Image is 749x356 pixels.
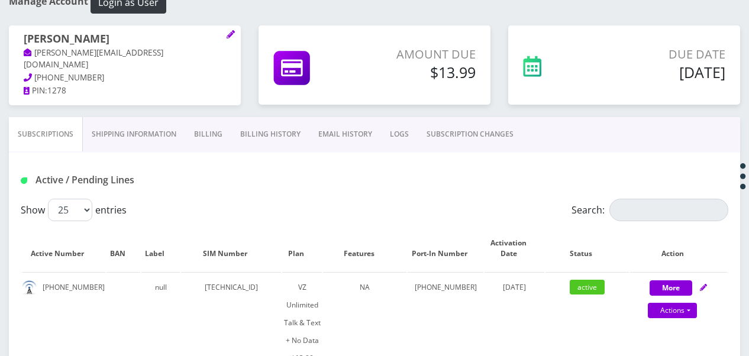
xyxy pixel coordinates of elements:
th: Active Number: activate to sort column ascending [22,226,105,271]
a: SUBSCRIPTION CHANGES [418,117,522,151]
th: Plan: activate to sort column ascending [282,226,322,271]
th: Status: activate to sort column ascending [545,226,629,271]
h1: Active / Pending Lines [21,174,245,186]
span: [PHONE_NUMBER] [34,72,104,83]
h1: [PERSON_NAME] [24,33,226,47]
label: Show entries [21,199,127,221]
input: Search: [609,199,728,221]
button: More [650,280,692,296]
a: EMAIL HISTORY [309,117,381,151]
p: Due Date [596,46,725,63]
th: Features: activate to sort column ascending [323,226,406,271]
a: Billing History [231,117,309,151]
a: Shipping Information [83,117,185,151]
img: Active / Pending Lines [21,177,27,184]
a: Billing [185,117,231,151]
h5: $13.99 [365,63,476,81]
a: Actions [648,303,697,318]
th: BAN: activate to sort column ascending [106,226,140,271]
a: [PERSON_NAME][EMAIL_ADDRESS][DOMAIN_NAME] [24,47,163,71]
th: Activation Date: activate to sort column ascending [485,226,544,271]
th: Port-In Number: activate to sort column ascending [408,226,483,271]
img: default.png [22,280,37,295]
p: Amount Due [365,46,476,63]
span: 1278 [47,85,66,96]
th: SIM Number: activate to sort column ascending [181,226,281,271]
a: PIN: [24,85,47,97]
a: LOGS [381,117,418,151]
h5: [DATE] [596,63,725,81]
th: Label: activate to sort column ascending [141,226,180,271]
th: Action: activate to sort column ascending [630,226,727,271]
label: Search: [572,199,728,221]
a: Subscriptions [9,117,83,151]
select: Showentries [48,199,92,221]
span: active [570,280,605,294]
span: [DATE] [503,282,526,292]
